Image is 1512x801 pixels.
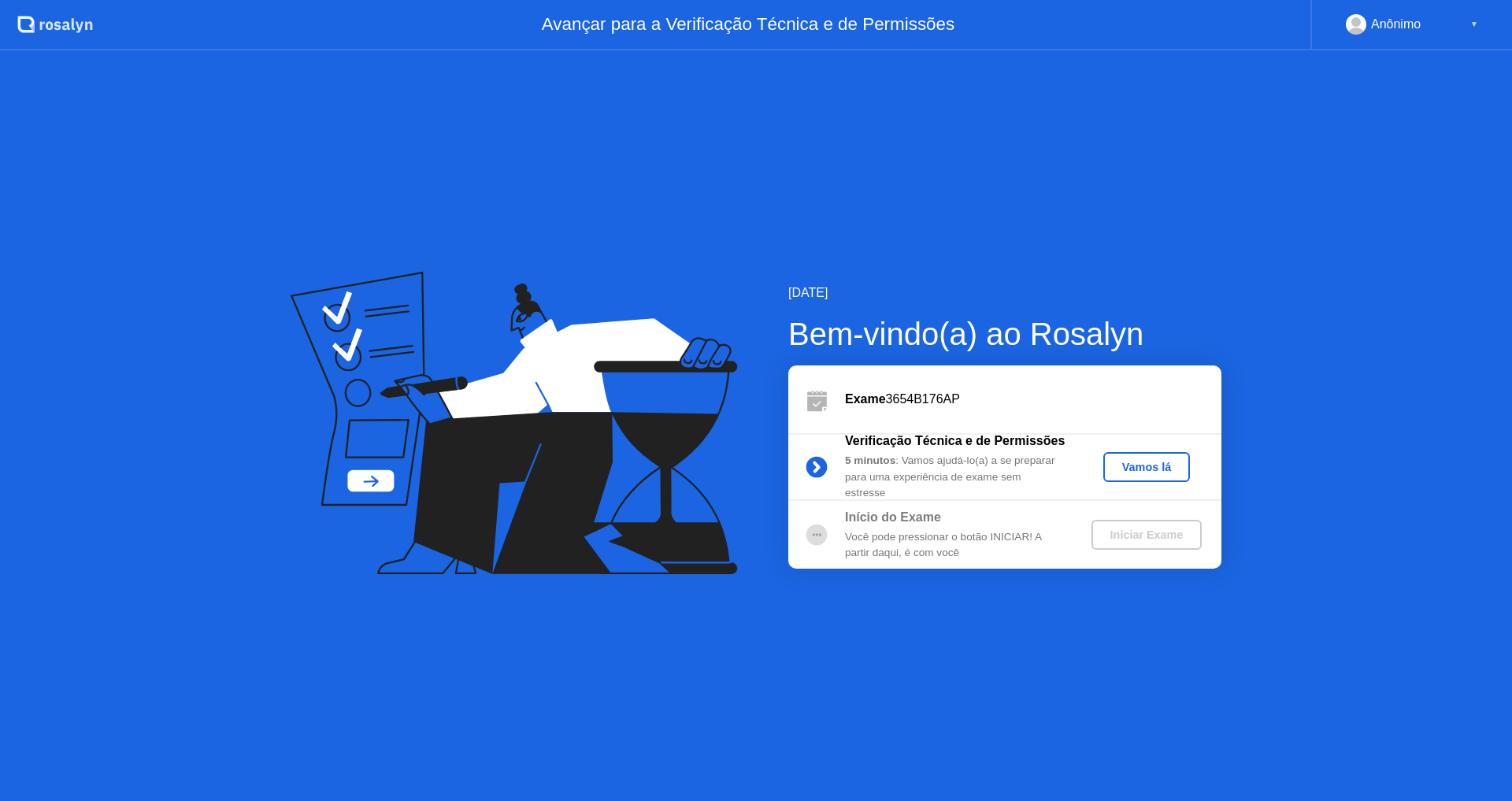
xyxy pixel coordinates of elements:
button: Iniciar Exame [1091,520,1203,550]
div: Você pode pressionar o botão INICIAR! A partir daqui, é com você [845,529,1072,562]
div: Anônimo [1371,14,1421,35]
b: 5 minutos [845,454,895,466]
div: : Vamos ajudá-lo(a) a se preparar para uma experiência de exame sem estresse [845,453,1072,501]
div: Vamos lá [1110,461,1184,473]
b: Exame [845,392,886,406]
div: Iniciar Exame [1098,528,1196,541]
div: ▼ [1470,14,1478,35]
div: Bem-vindo(a) ao Rosalyn [788,310,1221,358]
b: Verificação Técnica e de Permissões [845,434,1065,447]
button: Vamos lá [1103,452,1190,482]
b: Início do Exame [845,510,941,524]
div: 3654B176AP [845,390,1221,409]
div: [DATE] [788,284,1221,302]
